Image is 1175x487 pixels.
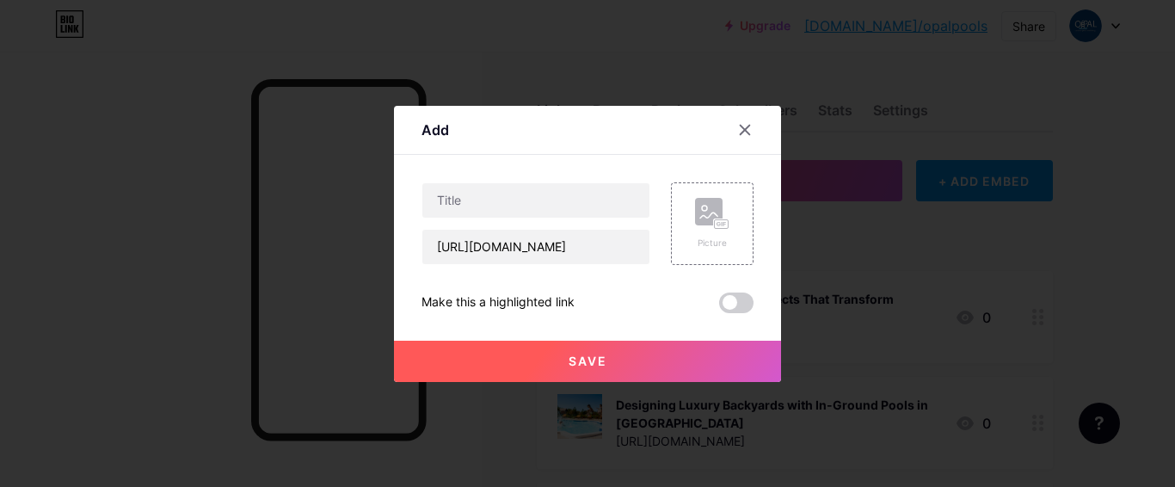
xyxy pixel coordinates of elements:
div: Make this a highlighted link [421,293,575,313]
span: Save [569,354,607,368]
input: URL [422,230,649,264]
button: Save [394,341,781,382]
input: Title [422,183,649,218]
div: Add [421,120,449,140]
div: Picture [695,237,729,250]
